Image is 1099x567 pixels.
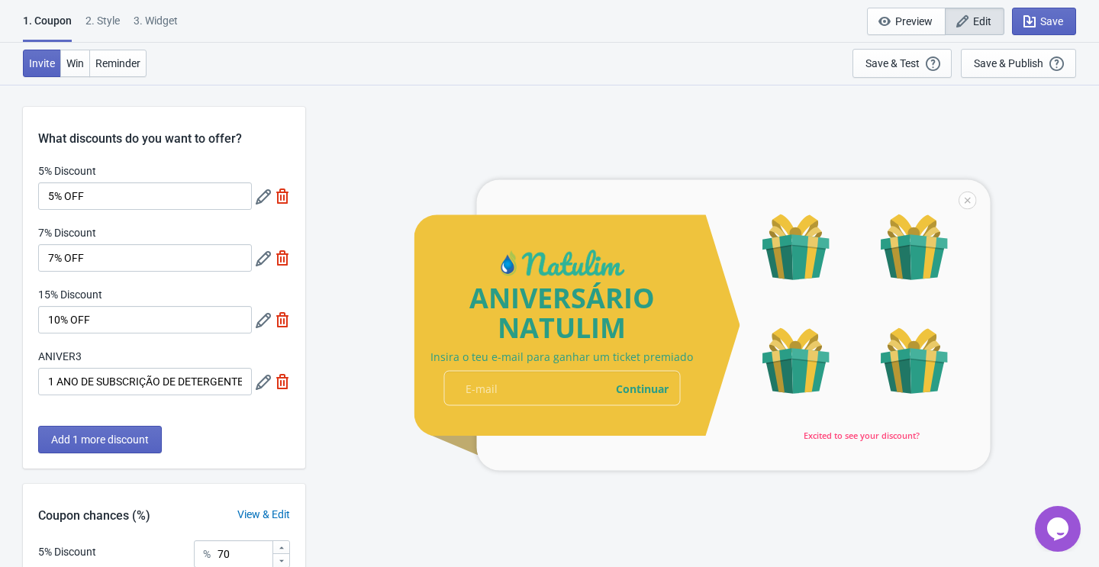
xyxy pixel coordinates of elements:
[973,15,991,27] span: Edit
[275,312,290,327] img: delete.svg
[945,8,1004,35] button: Edit
[66,57,84,69] span: Win
[23,507,166,525] div: Coupon chances (%)
[23,107,305,148] div: What discounts do you want to offer?
[1035,506,1084,552] iframe: chat widget
[29,57,55,69] span: Invite
[95,57,140,69] span: Reminder
[865,57,920,69] div: Save & Test
[23,13,72,42] div: 1. Coupon
[1040,15,1063,27] span: Save
[275,250,290,266] img: delete.svg
[38,349,82,364] label: ANIVER3
[60,50,90,77] button: Win
[23,50,61,77] button: Invite
[961,49,1076,78] button: Save & Publish
[974,57,1043,69] div: Save & Publish
[852,49,952,78] button: Save & Test
[38,544,96,560] div: 5% Discount
[38,426,162,453] button: Add 1 more discount
[1012,8,1076,35] button: Save
[222,507,305,523] div: View & Edit
[51,433,149,446] span: Add 1 more discount
[38,225,96,240] label: 7% Discount
[275,374,290,389] img: delete.svg
[867,8,946,35] button: Preview
[134,13,178,40] div: 3. Widget
[38,287,102,302] label: 15% Discount
[38,163,96,179] label: 5% Discount
[895,15,933,27] span: Preview
[89,50,147,77] button: Reminder
[203,545,211,563] div: %
[275,188,290,204] img: delete.svg
[85,13,120,40] div: 2 . Style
